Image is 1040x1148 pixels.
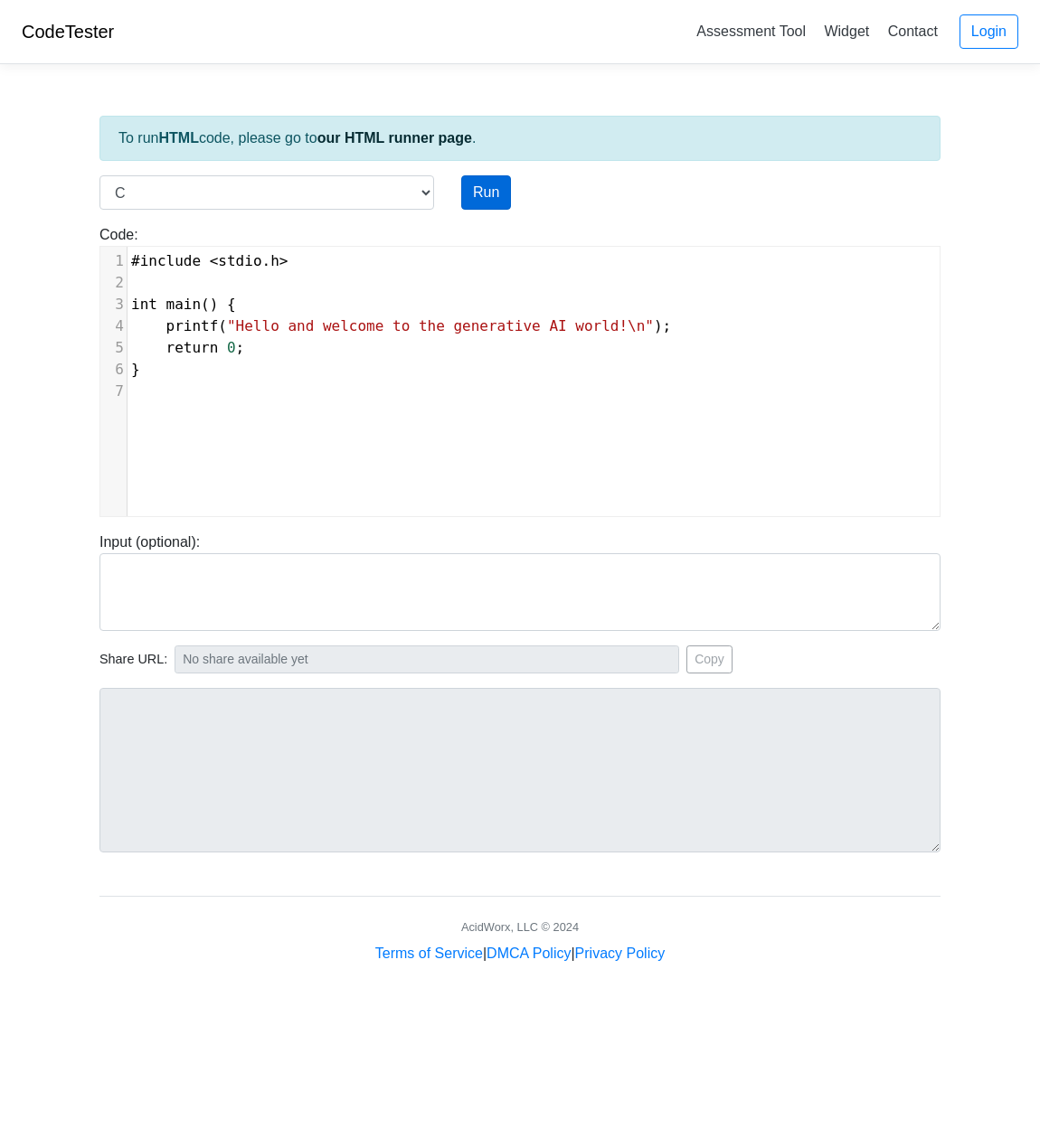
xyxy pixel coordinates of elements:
a: Contact [881,16,945,46]
span: () { [131,296,236,313]
span: } [131,361,140,378]
div: 2 [100,272,127,294]
span: #include [131,252,201,269]
span: "Hello and welcome to the generative AI world!\n" [227,317,654,334]
div: Input (optional): [86,532,954,631]
span: ; [131,339,244,356]
a: Terms of Service [375,946,483,961]
div: 5 [100,337,127,359]
a: Privacy Policy [575,946,666,961]
span: stdio [218,252,261,269]
button: Copy [686,645,733,673]
span: h [270,252,279,269]
div: 7 [100,381,127,402]
a: CodeTester [22,22,114,42]
span: ( ); [131,317,671,334]
div: Code: [86,224,954,517]
span: printf [166,317,219,334]
div: 6 [100,359,127,381]
span: < [210,252,219,269]
a: Login [960,14,1018,49]
button: Run [461,175,511,210]
a: Assessment Tool [689,16,813,46]
strong: HTML [158,130,198,146]
input: No share available yet [175,645,679,673]
span: > [279,252,288,269]
a: Widget [817,16,876,46]
div: To run code, please go to . [99,116,941,161]
div: 1 [100,250,127,272]
span: 0 [227,339,236,356]
span: return [166,339,219,356]
span: . [131,252,288,269]
div: AcidWorx, LLC © 2024 [461,918,579,936]
span: int [131,296,157,313]
a: our HTML runner page [317,130,472,146]
div: 3 [100,294,127,315]
div: 4 [100,315,127,337]
span: main [166,296,202,313]
span: Share URL: [99,650,167,670]
div: | | [375,943,665,965]
a: DMCA Policy [487,946,571,961]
